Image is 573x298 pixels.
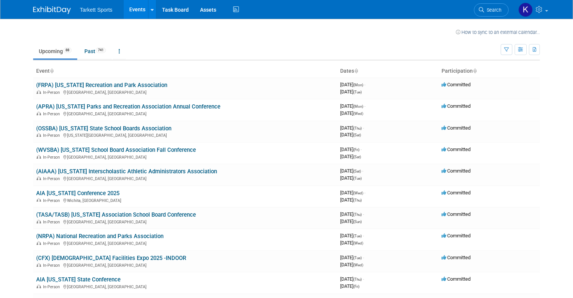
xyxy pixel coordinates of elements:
[37,284,41,288] img: In-Person Event
[442,211,471,217] span: Committed
[340,255,364,260] span: [DATE]
[340,240,363,246] span: [DATE]
[340,89,362,95] span: [DATE]
[340,82,365,87] span: [DATE]
[354,68,358,74] a: Sort by Start Date
[36,110,334,116] div: [GEOGRAPHIC_DATA], [GEOGRAPHIC_DATA]
[353,234,362,238] span: (Tue)
[43,198,62,203] span: In-Person
[474,3,509,17] a: Search
[353,104,363,109] span: (Mon)
[340,190,365,196] span: [DATE]
[37,133,41,137] img: In-Person Event
[36,125,171,132] a: (OSSBA) [US_STATE] State School Boards Association
[518,3,533,17] img: Kenya Larkin-Landers
[33,44,77,58] a: Upcoming88
[340,103,365,109] span: [DATE]
[43,263,62,268] span: In-Person
[353,263,363,267] span: (Wed)
[353,220,362,224] span: (Sun)
[353,148,359,152] span: (Fri)
[37,155,41,159] img: In-Person Event
[36,219,334,225] div: [GEOGRAPHIC_DATA], [GEOGRAPHIC_DATA]
[353,256,362,260] span: (Tue)
[33,65,337,78] th: Event
[442,103,471,109] span: Committed
[353,212,362,217] span: (Thu)
[340,132,361,138] span: [DATE]
[340,219,362,224] span: [DATE]
[442,168,471,174] span: Committed
[43,112,62,116] span: In-Person
[43,155,62,160] span: In-Person
[36,197,334,203] div: Wichita, [GEOGRAPHIC_DATA]
[36,262,334,268] div: [GEOGRAPHIC_DATA], [GEOGRAPHIC_DATA]
[442,82,471,87] span: Committed
[36,89,334,95] div: [GEOGRAPHIC_DATA], [GEOGRAPHIC_DATA]
[80,7,112,13] span: Tarkett Sports
[364,103,365,109] span: -
[456,29,540,35] a: How to sync to an external calendar...
[363,233,364,238] span: -
[36,132,334,138] div: [US_STATE][GEOGRAPHIC_DATA], [GEOGRAPHIC_DATA]
[36,82,167,89] a: (FRPA) [US_STATE] Recreation and Park Association
[36,276,121,283] a: AIA [US_STATE] State Conference
[353,112,363,116] span: (Wed)
[79,44,112,58] a: Past741
[36,211,196,218] a: (TASA/TASB) [US_STATE] Association School Board Conference
[43,220,62,225] span: In-Person
[96,47,106,53] span: 741
[36,175,334,181] div: [GEOGRAPHIC_DATA], [GEOGRAPHIC_DATA]
[442,125,471,131] span: Committed
[43,241,62,246] span: In-Person
[36,103,220,110] a: (APRA) [US_STATE] Parks and Recreation Association Annual Conference
[37,176,41,180] img: In-Person Event
[43,90,62,95] span: In-Person
[362,168,363,174] span: -
[43,284,62,289] span: In-Person
[361,147,362,152] span: -
[484,7,501,13] span: Search
[36,147,196,153] a: (WVSBA) [US_STATE] School Board Association Fall Conference
[353,198,362,202] span: (Thu)
[340,168,363,174] span: [DATE]
[36,283,334,289] div: [GEOGRAPHIC_DATA], [GEOGRAPHIC_DATA]
[442,147,471,152] span: Committed
[353,155,361,159] span: (Sat)
[36,240,334,246] div: [GEOGRAPHIC_DATA], [GEOGRAPHIC_DATA]
[37,241,41,245] img: In-Person Event
[340,154,361,159] span: [DATE]
[363,125,364,131] span: -
[353,191,363,195] span: (Wed)
[37,263,41,267] img: In-Person Event
[353,90,362,94] span: (Tue)
[353,241,363,245] span: (Wed)
[340,110,363,116] span: [DATE]
[353,133,361,137] span: (Sat)
[473,68,477,74] a: Sort by Participation Type
[340,125,364,131] span: [DATE]
[442,255,471,260] span: Committed
[43,176,62,181] span: In-Person
[37,198,41,202] img: In-Person Event
[353,83,363,87] span: (Mon)
[36,168,217,175] a: (AIAAA) [US_STATE] Interscholastic Athletic Administrators Association
[442,190,471,196] span: Committed
[340,283,359,289] span: [DATE]
[363,211,364,217] span: -
[442,276,471,282] span: Committed
[364,82,365,87] span: -
[43,133,62,138] span: In-Person
[363,255,364,260] span: -
[36,255,186,261] a: (CFX) [DEMOGRAPHIC_DATA] Facilities Expo 2025 -INDOOR
[37,90,41,94] img: In-Person Event
[363,276,364,282] span: -
[340,147,362,152] span: [DATE]
[340,262,363,267] span: [DATE]
[353,176,362,180] span: (Tue)
[340,276,364,282] span: [DATE]
[36,154,334,160] div: [GEOGRAPHIC_DATA], [GEOGRAPHIC_DATA]
[340,233,364,238] span: [DATE]
[50,68,53,74] a: Sort by Event Name
[33,6,71,14] img: ExhibitDay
